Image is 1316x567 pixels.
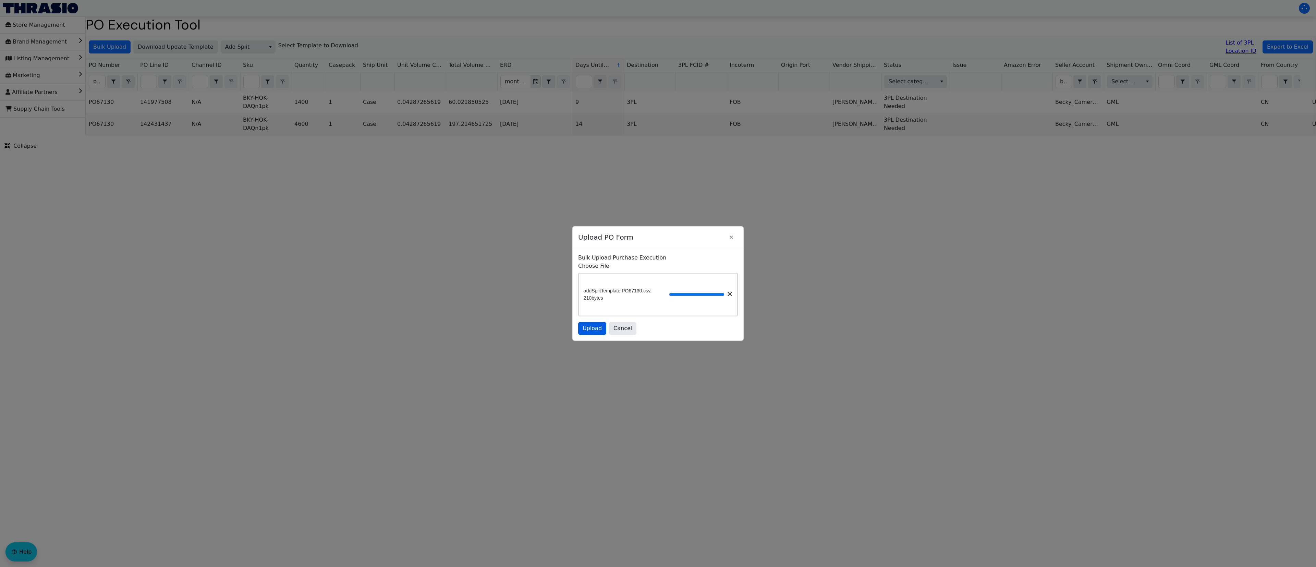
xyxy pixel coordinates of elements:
[578,254,738,262] p: Bulk Upload Purchase Execution
[578,262,738,270] label: Choose File
[578,229,725,246] span: Upload PO Form
[725,231,738,244] button: Close
[613,324,632,333] span: Cancel
[583,324,602,333] span: Upload
[584,287,669,302] span: addSplitTemplate PO67130.csv, 210bytes
[609,322,636,335] button: Cancel
[578,322,606,335] button: Upload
